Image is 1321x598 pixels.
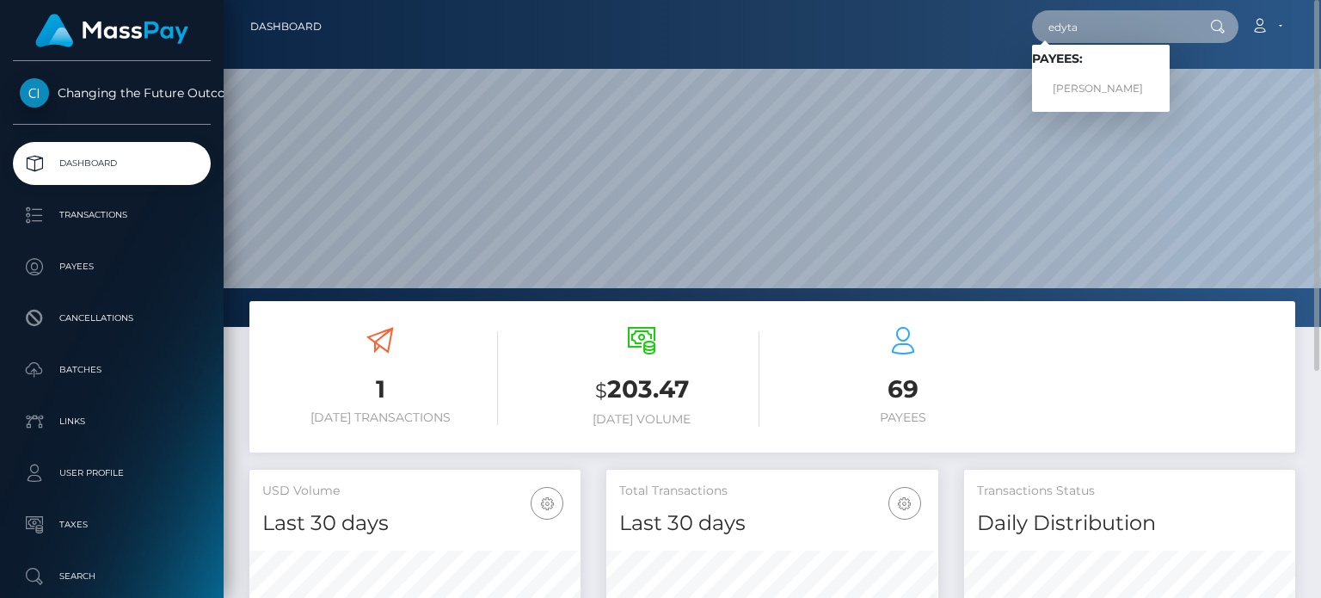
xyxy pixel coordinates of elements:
a: Dashboard [250,9,322,45]
h5: USD Volume [262,483,568,500]
a: Payees [13,245,211,288]
p: Dashboard [20,151,204,176]
p: Cancellations [20,305,204,331]
h6: Payees: [1032,52,1170,66]
h6: [DATE] Volume [524,412,759,427]
p: Payees [20,254,204,280]
a: User Profile [13,452,211,495]
h5: Transactions Status [977,483,1282,500]
a: Taxes [13,503,211,546]
input: Search... [1032,10,1194,43]
h4: Last 30 days [262,509,568,539]
p: Search [20,564,204,589]
a: Links [13,400,211,443]
p: Batches [20,357,204,383]
h3: 203.47 [524,373,759,408]
small: $ [595,379,607,403]
h4: Daily Distribution [977,509,1282,539]
a: [PERSON_NAME] [1032,73,1170,105]
span: Changing the Future Outcome Inc [13,85,211,101]
h4: Last 30 days [619,509,925,539]
h6: Payees [785,410,1021,425]
a: Dashboard [13,142,211,185]
img: Changing the Future Outcome Inc [20,78,49,108]
a: Batches [13,348,211,391]
h6: [DATE] Transactions [262,410,498,425]
a: Search [13,555,211,598]
p: User Profile [20,460,204,486]
a: Transactions [13,194,211,237]
h3: 1 [262,373,498,406]
p: Transactions [20,202,204,228]
p: Taxes [20,512,204,538]
p: Links [20,409,204,435]
a: Cancellations [13,297,211,340]
h5: Total Transactions [619,483,925,500]
img: MassPay Logo [35,14,188,47]
h3: 69 [785,373,1021,406]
